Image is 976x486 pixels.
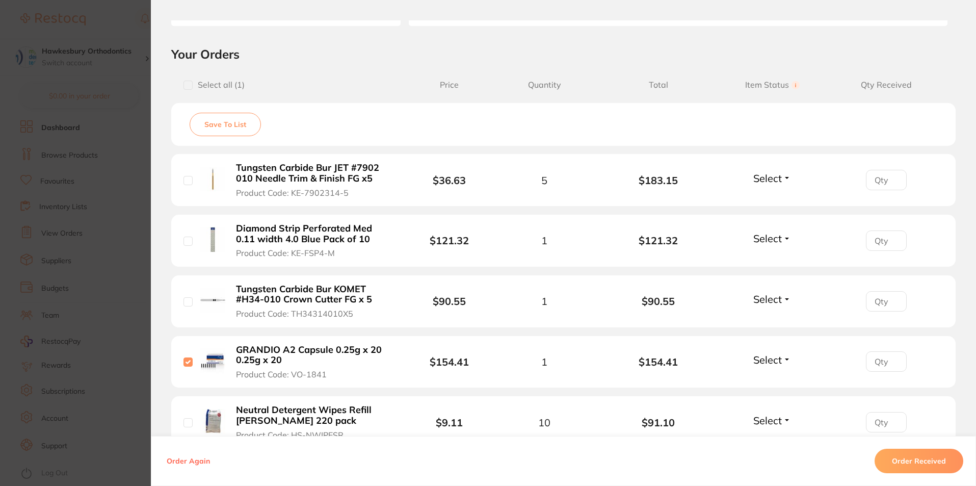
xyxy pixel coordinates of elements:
[236,370,327,379] span: Product Code: VO-1841
[236,248,335,258] span: Product Code: KE-FSP4-M
[750,293,794,305] button: Select
[716,80,830,90] span: Item Status
[750,172,794,185] button: Select
[411,80,487,90] span: Price
[200,409,225,434] img: Neutral Detergent Wipes Refill HENRY SCHEIN 220 pack
[436,416,463,429] b: $9.11
[236,345,393,366] b: GRANDIO A2 Capsule 0.25g x 20 0.25g x 20
[233,162,397,198] button: Tungsten Carbide Bur JET #7902 010 Needle Trim & Finish FG x5 Product Code: KE-7902314-5
[171,46,956,62] h2: Your Orders
[866,231,907,251] input: Qty
[233,344,397,380] button: GRANDIO A2 Capsule 0.25g x 20 0.25g x 20 Product Code: VO-1841
[866,412,907,432] input: Qty
[190,113,261,136] button: Save To List
[433,174,466,187] b: $36.63
[236,430,344,440] span: Product Code: HS-NWIPESR
[750,414,794,427] button: Select
[753,293,782,305] span: Select
[233,404,397,440] button: Neutral Detergent Wipes Refill [PERSON_NAME] 220 pack Product Code: HS-NWIPESR
[866,170,907,190] input: Qty
[236,309,353,318] span: Product Code: TH34314010X5
[601,295,716,307] b: $90.55
[236,188,349,197] span: Product Code: KE-7902314-5
[200,227,225,252] img: Diamond Strip Perforated Med 0.11 width 4.0 Blue Pack of 10
[200,167,225,192] img: Tungsten Carbide Bur JET #7902 010 Needle Trim & Finish FG x5
[236,284,393,305] b: Tungsten Carbide Bur KOMET #H34-010 Crown Cutter FG x 5
[875,449,963,473] button: Order Received
[601,80,716,90] span: Total
[538,417,550,428] span: 10
[753,232,782,245] span: Select
[193,80,245,90] span: Select all ( 1 )
[601,174,716,186] b: $183.15
[753,172,782,185] span: Select
[164,456,213,466] button: Order Again
[753,353,782,366] span: Select
[236,223,393,244] b: Diamond Strip Perforated Med 0.11 width 4.0 Blue Pack of 10
[487,80,601,90] span: Quantity
[866,351,907,372] input: Qty
[200,288,225,313] img: Tungsten Carbide Bur KOMET #H34-010 Crown Cutter FG x 5
[541,295,547,307] span: 1
[430,355,469,368] b: $154.41
[433,295,466,308] b: $90.55
[236,163,393,184] b: Tungsten Carbide Bur JET #7902 010 Needle Trim & Finish FG x5
[233,223,397,259] button: Diamond Strip Perforated Med 0.11 width 4.0 Blue Pack of 10 Product Code: KE-FSP4-M
[541,235,547,246] span: 1
[829,80,943,90] span: Qty Received
[601,235,716,246] b: $121.32
[750,353,794,366] button: Select
[750,232,794,245] button: Select
[236,405,393,426] b: Neutral Detergent Wipes Refill [PERSON_NAME] 220 pack
[866,291,907,312] input: Qty
[541,174,547,186] span: 5
[601,417,716,428] b: $91.10
[541,356,547,368] span: 1
[430,234,469,247] b: $121.32
[200,348,225,373] img: GRANDIO A2 Capsule 0.25g x 20 0.25g x 20
[601,356,716,368] b: $154.41
[233,284,397,319] button: Tungsten Carbide Bur KOMET #H34-010 Crown Cutter FG x 5 Product Code: TH34314010X5
[753,414,782,427] span: Select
